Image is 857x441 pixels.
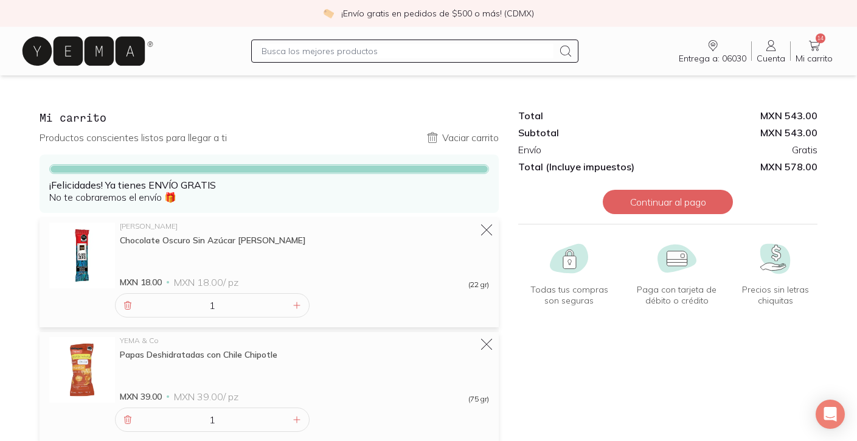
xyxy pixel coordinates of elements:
[668,127,817,139] div: MXN 543.00
[518,127,668,139] div: Subtotal
[49,179,489,203] p: No te cobraremos el envío 🎁
[120,337,489,344] div: YEMA & Co
[442,131,499,144] p: Vaciar carrito
[120,349,489,360] div: Papas Deshidratadas con Chile Chipotle
[262,44,553,58] input: Busca los mejores productos
[679,53,746,64] span: Entrega a: 06030
[174,391,238,403] span: MXN 39.00 / pz
[49,179,216,191] strong: ¡Felicidades! Ya tienes ENVÍO GRATIS
[49,223,115,288] img: Chocolate Oscuro Sin Azúcar Picard
[120,276,162,288] span: MXN 18.00
[603,190,733,214] button: Continuar al pago
[120,223,489,230] div: [PERSON_NAME]
[738,284,813,306] span: Precios sin letras chiquitas
[341,7,534,19] p: ¡Envío gratis en pedidos de $500 o más! (CDMX)
[796,53,833,64] span: Mi carrito
[752,38,790,64] a: Cuenta
[757,53,785,64] span: Cuenta
[468,281,489,288] span: (22 gr)
[468,395,489,403] span: (75 gr)
[625,284,729,306] span: Paga con tarjeta de débito o crédito
[674,38,751,64] a: Entrega a: 06030
[791,38,838,64] a: 14Mi carrito
[49,337,115,403] img: Papas Deshidratadas con Chile Chipotle
[120,235,489,246] div: Chocolate Oscuro Sin Azúcar [PERSON_NAME]
[518,144,668,156] div: Envío
[523,284,616,306] span: Todas tus compras son seguras
[49,223,489,288] a: Chocolate Oscuro Sin Azúcar Picard[PERSON_NAME]Chocolate Oscuro Sin Azúcar [PERSON_NAME]MXN 18.00...
[49,337,489,403] a: Papas Deshidratadas con Chile ChipotleYEMA & CoPapas Deshidratadas con Chile ChipotleMXN 39.00MXN...
[668,144,817,156] div: Gratis
[668,161,817,173] span: MXN 578.00
[816,400,845,429] div: Open Intercom Messenger
[40,131,227,144] p: Productos conscientes listos para llegar a ti
[120,391,162,403] span: MXN 39.00
[174,276,238,288] span: MXN 18.00 / pz
[518,109,668,122] div: Total
[518,161,668,173] div: Total (Incluye impuestos)
[668,109,817,122] div: MXN 543.00
[323,8,334,19] img: check
[816,33,825,43] span: 14
[40,109,499,125] h3: Mi carrito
